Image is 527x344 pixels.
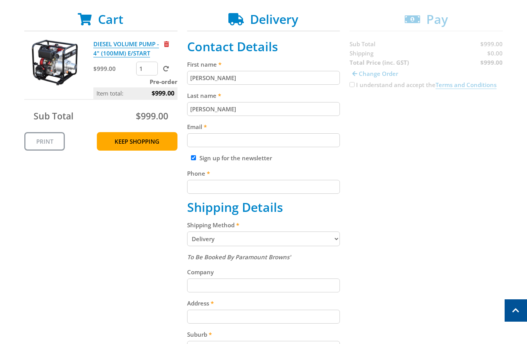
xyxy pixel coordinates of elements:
input: Please enter your telephone number. [187,180,340,194]
select: Please select a shipping method. [187,232,340,246]
label: First name [187,60,340,69]
em: To Be Booked By Paramount Browns' [187,253,291,261]
input: Please enter your first name. [187,71,340,85]
label: Email [187,122,340,131]
h2: Shipping Details [187,200,340,215]
p: Pre-order [93,77,177,86]
label: Last name [187,91,340,100]
a: Keep Shopping [97,132,177,151]
a: DIESEL VOLUME PUMP - 4" (100MM) E/START [93,40,159,57]
span: $999.00 [152,87,174,99]
a: Print [24,132,65,151]
label: Address [187,299,340,308]
span: Delivery [250,11,298,27]
label: Phone [187,169,340,178]
p: $999.00 [93,64,135,73]
span: Sub Total [34,110,73,122]
label: Sign up for the newsletter [199,154,272,162]
img: DIESEL VOLUME PUMP - 4" (100MM) E/START [32,39,78,86]
label: Company [187,267,340,277]
span: Cart [98,11,123,27]
input: Please enter your address. [187,310,340,324]
input: Please enter your last name. [187,102,340,116]
span: $999.00 [136,110,168,122]
label: Suburb [187,330,340,339]
label: Shipping Method [187,220,340,230]
a: Remove from cart [164,40,169,48]
h2: Contact Details [187,39,340,54]
p: Item total: [93,87,177,99]
input: Please enter your email address. [187,133,340,147]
